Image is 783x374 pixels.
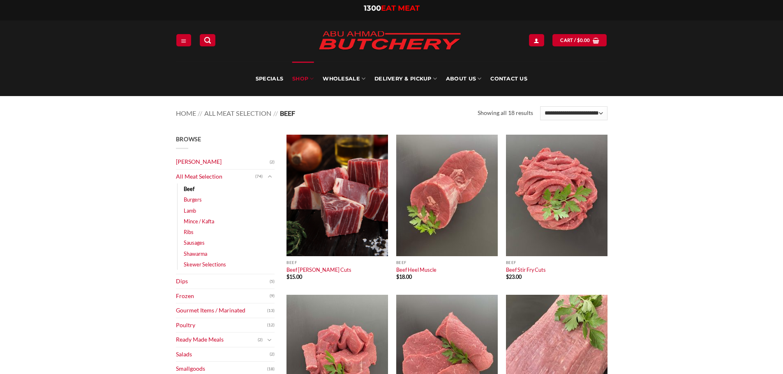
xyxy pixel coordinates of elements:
[270,156,275,168] span: (2)
[577,37,590,43] bdi: 0.00
[292,62,314,96] a: SHOP
[286,260,388,265] p: Beef
[506,273,509,280] span: $
[560,37,590,44] span: Cart /
[184,259,226,270] a: Skewer Selections
[396,273,412,280] bdi: 18.00
[506,266,546,273] a: Beef Stir Fry Cuts
[184,205,196,216] a: Lamb
[258,334,263,346] span: (2)
[184,248,207,259] a: Shawarma
[184,227,194,237] a: Ribs
[255,170,263,183] span: (74)
[270,348,275,360] span: (2)
[552,34,607,46] a: View cart
[286,266,351,273] a: Beef [PERSON_NAME] Cuts
[396,135,498,256] img: Beef Heel Muscle
[286,273,289,280] span: $
[176,303,267,318] a: Gourmet Items / Marinated
[396,260,498,265] p: Beef
[176,318,267,333] a: Poultry
[267,319,275,331] span: (12)
[312,25,468,57] img: Abu Ahmad Butchery
[381,4,420,13] span: EAT MEAT
[323,62,365,96] a: Wholesale
[286,273,302,280] bdi: 15.00
[273,109,278,117] span: //
[176,347,270,362] a: Salads
[446,62,481,96] a: About Us
[577,37,580,44] span: $
[176,170,255,184] a: All Meat Selection
[506,273,522,280] bdi: 23.00
[396,273,399,280] span: $
[396,266,437,273] a: Beef Heel Muscle
[364,4,381,13] span: 1300
[270,290,275,302] span: (9)
[490,62,527,96] a: Contact Us
[184,216,214,227] a: Mince / Kafta
[198,109,202,117] span: //
[176,274,270,289] a: Dips
[176,34,191,46] a: Menu
[506,260,607,265] p: Beef
[184,184,194,194] a: Beef
[267,305,275,317] span: (13)
[176,155,270,169] a: [PERSON_NAME]
[204,109,271,117] a: All Meat Selection
[176,333,258,347] a: Ready Made Meals
[265,335,275,344] button: Toggle
[200,34,215,46] a: Search
[176,135,201,142] span: Browse
[265,172,275,181] button: Toggle
[280,109,295,117] span: Beef
[364,4,420,13] a: 1300EAT MEAT
[478,108,533,118] p: Showing all 18 results
[529,34,544,46] a: Login
[374,62,437,96] a: Delivery & Pickup
[506,135,607,256] img: Beef Stir Fry Cuts
[176,109,196,117] a: Home
[540,106,607,120] select: Shop order
[184,237,205,248] a: Sausages
[184,194,202,205] a: Burgers
[256,62,283,96] a: Specials
[270,275,275,288] span: (5)
[176,289,270,303] a: Frozen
